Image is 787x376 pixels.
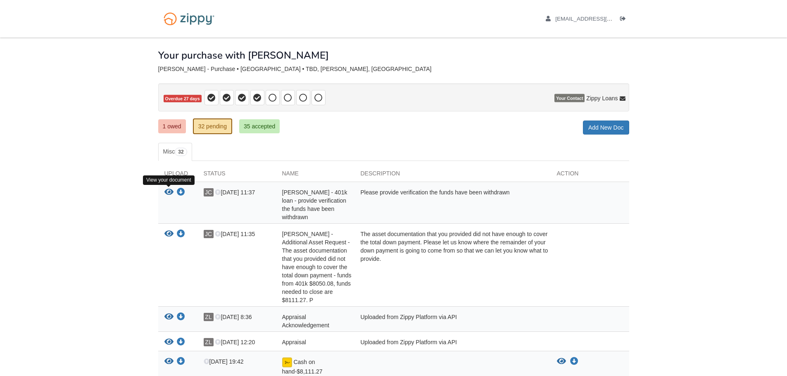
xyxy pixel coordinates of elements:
[164,230,174,239] button: View Gail Wrona - Additional Asset Request - The asset documentation that you provided did not ha...
[177,359,185,365] a: Download Cash on hand-$8,111.27
[177,339,185,346] a: Download Appraisal
[586,94,618,102] span: Zippy Loans
[282,339,306,345] span: Appraisal
[354,230,551,304] div: The asset documentation that you provided did not have enough to cover the total down payment. Pl...
[204,338,214,346] span: ZL
[158,8,220,29] img: Logo
[354,169,551,182] div: Description
[197,169,276,182] div: Status
[215,339,255,345] span: [DATE] 12:20
[204,230,214,238] span: JC
[354,313,551,329] div: Uploaded from Zippy Platform via API
[215,231,255,237] span: [DATE] 11:35
[177,314,185,321] a: Download Appraisal Acknowledgement
[557,357,566,366] button: View Cash on hand-$8,111.27
[164,95,202,103] span: Overdue 27 days
[177,189,185,196] a: Download Jennifer Carr - 401k loan - provide verification the funds have been withdrawn
[158,119,186,133] a: 1 owed
[282,357,292,367] img: Document fully signed
[215,314,252,320] span: [DATE] 8:36
[239,119,280,133] a: 35 accepted
[158,66,629,73] div: [PERSON_NAME] - Purchase • [GEOGRAPHIC_DATA] • TBD, [PERSON_NAME], [GEOGRAPHIC_DATA]
[164,357,174,366] button: View Cash on hand-$8,111.27
[354,188,551,221] div: Please provide verification the funds have been withdrawn
[282,314,329,329] span: Appraisal Acknowledgement
[204,313,214,321] span: ZL
[555,16,650,22] span: ajakkcarr@gmail.com
[354,338,551,349] div: Uploaded from Zippy Platform via API
[158,143,192,161] a: Misc
[282,189,347,220] span: [PERSON_NAME] - 401k loan - provide verification the funds have been withdrawn
[282,359,323,375] span: Cash on hand-$8,111.27
[164,338,174,347] button: View Appraisal
[551,169,629,182] div: Action
[164,188,174,197] button: View Jennifer Carr - 401k loan - provide verification the funds have been withdrawn
[570,358,578,365] a: Download Cash on hand-$8,111.27
[193,118,232,134] a: 32 pending
[554,94,585,102] span: Your Contact
[177,231,185,238] a: Download Gail Wrona - Additional Asset Request - The asset documentation that you provided did no...
[546,16,650,24] a: edit profile
[620,16,629,24] a: Log out
[158,169,197,182] div: Upload
[143,175,195,185] div: View your document
[164,313,174,322] button: View Appraisal Acknowledgement
[583,121,629,135] a: Add New Doc
[204,358,244,365] span: [DATE] 19:42
[175,148,187,156] span: 32
[158,50,329,61] h1: Your purchase with [PERSON_NAME]
[215,189,255,196] span: [DATE] 11:37
[276,169,354,182] div: Name
[204,188,214,196] span: JC
[282,231,352,303] span: [PERSON_NAME] - Additional Asset Request - The asset documentation that you provided did not have...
